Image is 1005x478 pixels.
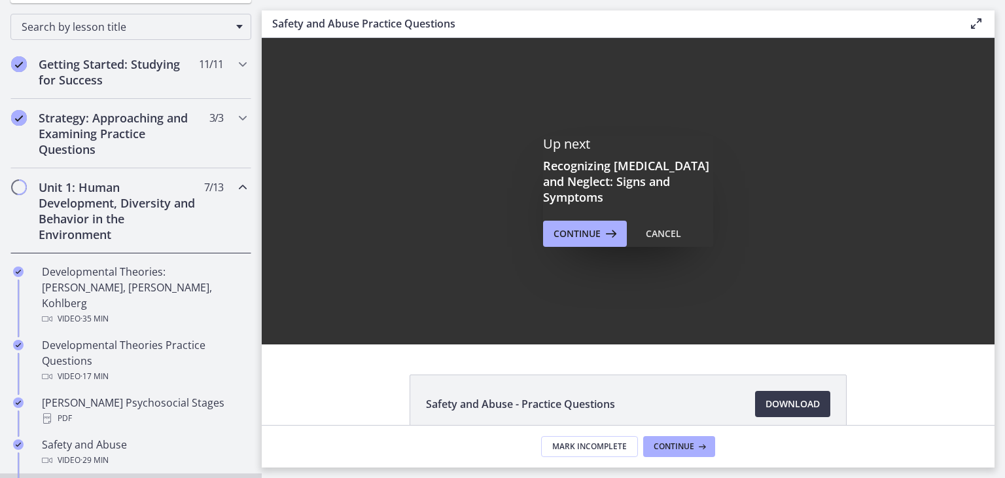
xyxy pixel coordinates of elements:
[42,337,246,384] div: Developmental Theories Practice Questions
[543,158,713,205] h3: Recognizing [MEDICAL_DATA] and Neglect: Signs and Symptoms
[426,396,615,412] span: Safety and Abuse - Practice Questions
[80,369,109,384] span: · 17 min
[10,14,251,40] div: Search by lesson title
[755,391,830,417] a: Download
[42,264,246,327] div: Developmental Theories: [PERSON_NAME], [PERSON_NAME], Kohlberg
[654,441,694,452] span: Continue
[13,397,24,408] i: Completed
[39,179,198,242] h2: Unit 1: Human Development, Diversity and Behavior in the Environment
[552,441,627,452] span: Mark Incomplete
[42,395,246,426] div: [PERSON_NAME] Psychosocial Stages
[13,340,24,350] i: Completed
[204,179,223,195] span: 7 / 13
[11,110,27,126] i: Completed
[199,56,223,72] span: 11 / 11
[39,56,198,88] h2: Getting Started: Studying for Success
[42,437,246,468] div: Safety and Abuse
[13,439,24,450] i: Completed
[209,110,223,126] span: 3 / 3
[39,110,198,157] h2: Strategy: Approaching and Examining Practice Questions
[646,226,681,242] div: Cancel
[635,221,692,247] button: Cancel
[554,226,601,242] span: Continue
[766,396,820,412] span: Download
[42,452,246,468] div: Video
[272,16,947,31] h3: Safety and Abuse Practice Questions
[42,369,246,384] div: Video
[42,311,246,327] div: Video
[543,136,713,153] p: Up next
[13,267,24,277] i: Completed
[11,56,27,72] i: Completed
[80,452,109,468] span: · 29 min
[541,436,638,457] button: Mark Incomplete
[80,311,109,327] span: · 35 min
[543,221,627,247] button: Continue
[42,411,246,426] div: PDF
[22,20,230,34] span: Search by lesson title
[643,436,715,457] button: Continue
